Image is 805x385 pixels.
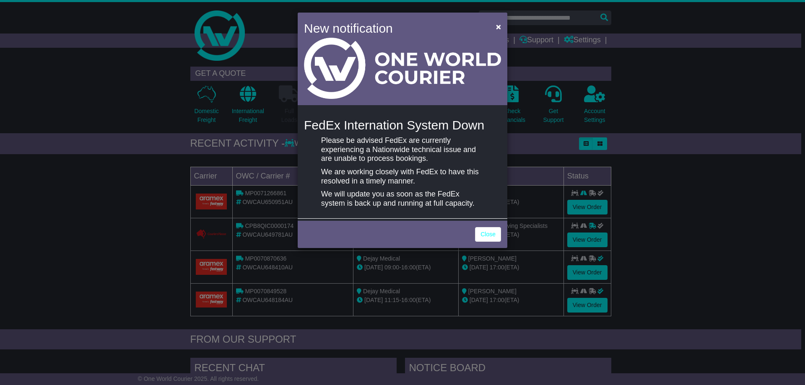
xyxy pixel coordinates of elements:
[304,19,484,38] h4: New notification
[321,168,484,186] p: We are working closely with FedEx to have this resolved in a timely manner.
[304,118,501,132] h4: FedEx Internation System Down
[321,136,484,163] p: Please be advised FedEx are currently experiencing a Nationwide technical issue and are unable to...
[492,18,505,35] button: Close
[475,227,501,242] a: Close
[496,22,501,31] span: ×
[304,38,501,99] img: Light
[321,190,484,208] p: We will update you as soon as the FedEx system is back up and running at full capacity.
